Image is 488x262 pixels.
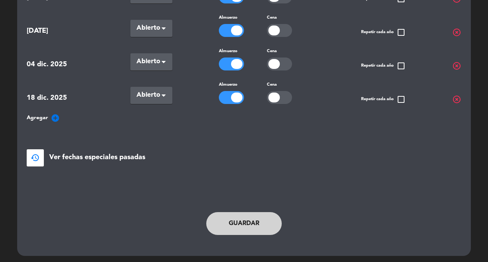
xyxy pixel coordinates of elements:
[361,95,406,104] span: Repetir cada año
[396,95,406,104] span: check_box_outline_blank
[136,56,160,67] span: Abierto
[267,48,277,55] label: Cena
[219,14,238,21] label: Almuerzo
[51,113,60,123] i: add_circle
[206,212,282,235] button: Guardar
[27,149,44,166] button: restore
[396,28,406,37] span: check_box_outline_blank
[267,81,277,88] label: Cena
[27,93,84,104] span: 18 dic. 2025
[30,153,40,162] span: restore
[361,61,406,70] span: Repetir cada año
[219,81,238,88] label: Almuerzo
[452,28,461,37] span: highlight_off
[49,152,145,163] span: Ver fechas especiales pasadas
[452,61,461,70] span: highlight_off
[136,90,160,101] span: Abierto
[267,14,277,21] label: Cena
[452,95,461,104] span: highlight_off
[136,23,160,34] span: Abierto
[219,48,238,55] label: Almuerzo
[27,26,84,37] span: [DATE]
[396,61,406,70] span: check_box_outline_blank
[27,113,48,122] span: Agregar
[27,59,84,70] span: 04 dic. 2025
[361,28,406,37] span: Repetir cada año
